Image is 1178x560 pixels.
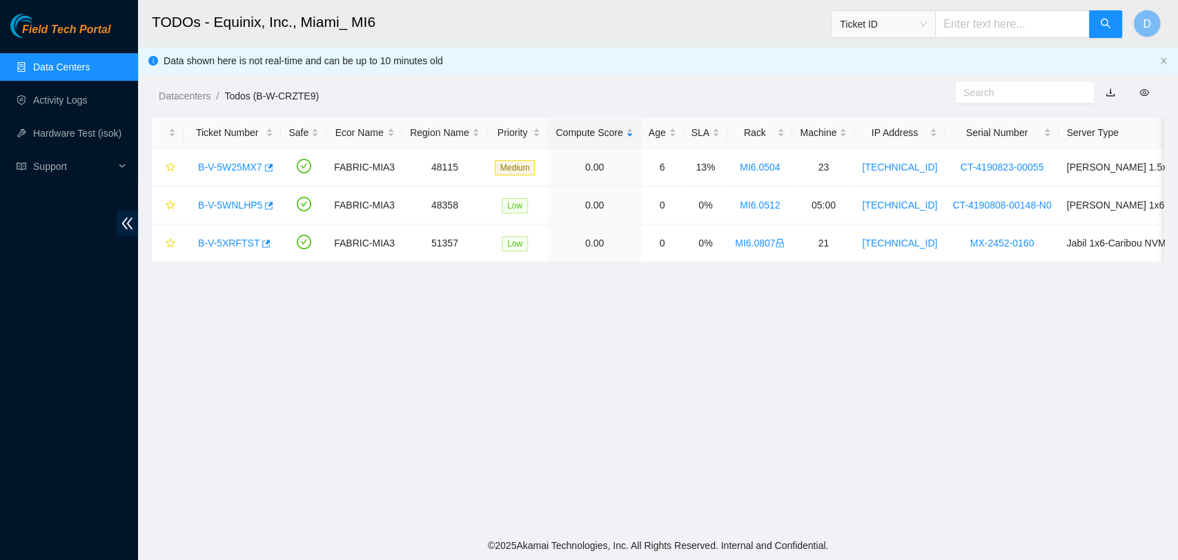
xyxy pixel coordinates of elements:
span: Low [502,236,528,251]
button: star [159,156,176,178]
td: 0 [641,186,684,224]
span: Low [502,198,528,213]
span: D [1143,15,1151,32]
span: / [216,90,219,102]
a: MI6.0512 [740,200,780,211]
input: Enter text here... [935,10,1090,38]
td: 21 [792,224,854,262]
td: 0% [684,186,727,224]
a: [TECHNICAL_ID] [862,200,937,211]
input: Search [963,85,1075,100]
span: Medium [495,160,536,175]
a: B-V-5W25MX7 [198,162,262,173]
span: search [1100,18,1111,31]
td: 05:00 [792,186,854,224]
a: B-V-5XRFTST [198,238,259,249]
img: Akamai Technologies [10,14,70,38]
span: Ticket ID [840,14,927,35]
span: double-left [117,211,138,236]
td: 0.00 [548,186,640,224]
span: star [166,238,175,249]
a: Activity Logs [33,95,88,106]
td: 48358 [402,186,487,224]
span: Field Tech Portal [22,23,110,37]
a: CT-4190808-00148-N0 [952,200,1051,211]
button: star [159,232,176,254]
a: Data Centers [33,61,90,73]
td: 0% [684,224,727,262]
a: [TECHNICAL_ID] [862,238,937,249]
span: close [1159,57,1168,65]
span: Support [33,153,115,180]
a: MI6.0807lock [735,238,785,249]
span: eye [1139,88,1149,97]
td: 0.00 [548,148,640,186]
a: B-V-5WNLHP5 [198,200,262,211]
a: MI6.0504 [740,162,780,173]
td: 0 [641,224,684,262]
button: search [1089,10,1122,38]
a: MX-2452-0160 [970,238,1034,249]
button: star [159,194,176,216]
td: 6 [641,148,684,186]
a: [TECHNICAL_ID] [862,162,937,173]
td: 13% [684,148,727,186]
button: D [1133,10,1161,37]
a: Hardware Test (isok) [33,128,121,139]
td: 48115 [402,148,487,186]
button: download [1095,81,1126,104]
td: FABRIC-MIA3 [326,224,402,262]
span: star [166,200,175,211]
a: CT-4190823-00055 [961,162,1044,173]
span: lock [775,238,785,248]
td: 51357 [402,224,487,262]
td: 0.00 [548,224,640,262]
span: check-circle [297,159,311,173]
span: read [17,162,26,171]
a: download [1106,87,1115,98]
span: star [166,162,175,173]
span: check-circle [297,235,311,249]
button: close [1159,57,1168,66]
td: 23 [792,148,854,186]
td: FABRIC-MIA3 [326,186,402,224]
a: Todos (B-W-CRZTE9) [224,90,319,102]
footer: © 2025 Akamai Technologies, Inc. All Rights Reserved. Internal and Confidential. [138,531,1178,560]
a: Datacenters [159,90,210,102]
a: Akamai TechnologiesField Tech Portal [10,25,110,43]
td: FABRIC-MIA3 [326,148,402,186]
span: check-circle [297,197,311,211]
